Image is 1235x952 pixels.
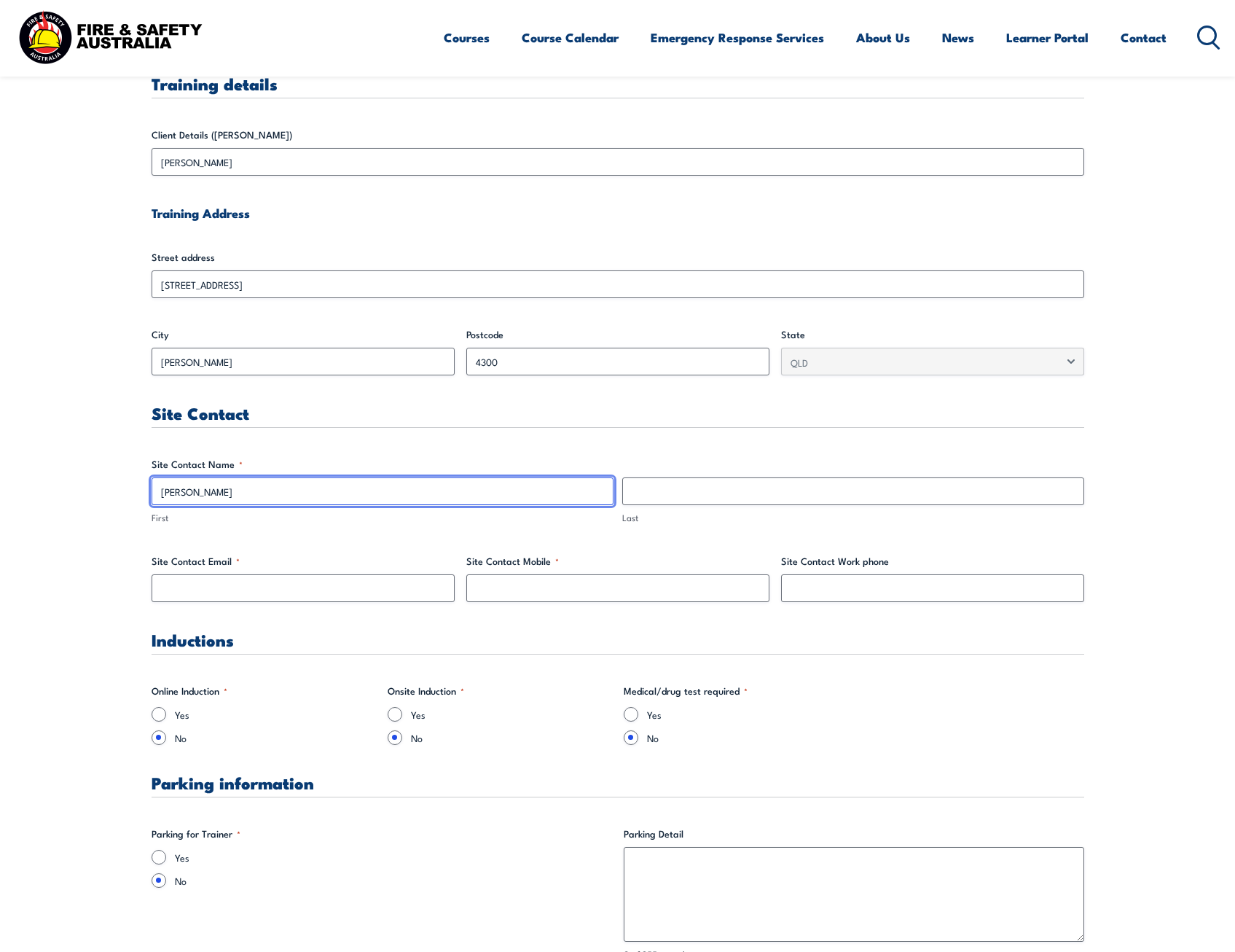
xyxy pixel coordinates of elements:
[622,511,1084,525] label: Last
[152,774,1084,791] h3: Parking information
[856,18,910,57] a: About Us
[522,18,619,57] a: Course Calendar
[942,18,974,57] a: News
[175,730,376,745] label: No
[466,554,769,569] label: Site Contact Mobile
[1121,18,1167,57] a: Contact
[152,205,1084,221] h4: Training Address
[781,554,1084,569] label: Site Contact Work phone
[152,554,455,569] label: Site Contact Email
[175,873,612,888] label: No
[152,457,243,472] legend: Site Contact Name
[651,18,824,57] a: Emergency Response Services
[152,827,240,841] legend: Parking for Trainer
[152,511,613,525] label: First
[624,684,748,698] legend: Medical/drug test required
[647,730,848,745] label: No
[388,684,464,698] legend: Onsite Induction
[175,850,612,865] label: Yes
[152,75,1084,92] h3: Training details
[466,327,769,342] label: Postcode
[152,250,1084,265] label: Street address
[152,128,1084,142] label: Client Details ([PERSON_NAME])
[152,327,455,342] label: City
[411,730,612,745] label: No
[1006,18,1089,57] a: Learner Portal
[152,631,1084,648] h3: Inductions
[444,18,490,57] a: Courses
[152,405,1084,421] h3: Site Contact
[624,827,1084,841] label: Parking Detail
[411,707,612,722] label: Yes
[175,707,376,722] label: Yes
[781,327,1084,342] label: State
[152,684,227,698] legend: Online Induction
[647,707,848,722] label: Yes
